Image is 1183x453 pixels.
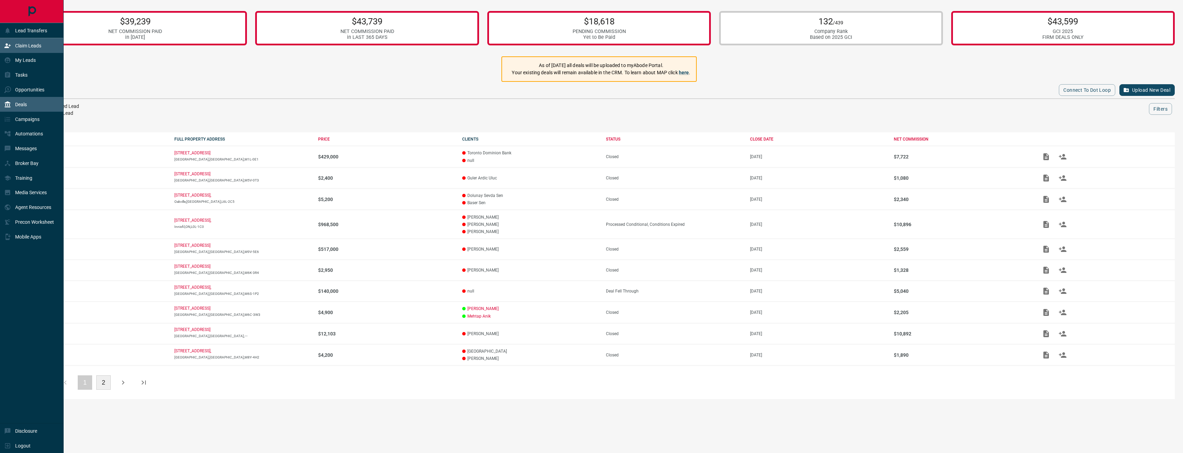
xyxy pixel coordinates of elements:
[174,172,210,176] p: [STREET_ADDRESS]
[894,222,1031,227] p: $10,896
[1119,84,1175,96] button: Upload New Deal
[462,356,599,361] p: [PERSON_NAME]
[30,310,167,315] p: Lease - Co-Op
[30,268,167,273] p: Lease - Listing
[174,225,312,229] p: Innisfil,ON,L0L-1C0
[1038,267,1054,272] span: Add / View Documents
[750,310,887,315] p: [DATE]
[606,176,743,180] div: Closed
[894,267,1031,273] p: $1,328
[318,288,455,294] p: $140,000
[318,197,455,202] p: $5,200
[606,353,743,357] div: Closed
[833,20,843,26] span: /439
[750,353,887,357] p: [DATE]
[1038,222,1054,226] span: Add / View Documents
[318,267,455,273] p: $2,950
[318,175,455,181] p: $2,400
[894,246,1031,252] p: $2,559
[679,70,689,75] a: here
[30,154,167,159] p: Purchase - Listing
[174,313,312,317] p: [GEOGRAPHIC_DATA],[GEOGRAPHIC_DATA],M6C-3W3
[810,29,852,34] div: Company Rank
[750,154,887,159] p: [DATE]
[1054,331,1071,336] span: Match Clients
[606,247,743,252] div: Closed
[462,200,599,205] p: Baser Sen
[512,69,690,76] p: Your existing deals will remain available in the CRM. To learn about MAP click .
[1054,288,1071,293] span: Match Clients
[108,29,162,34] div: NET COMMISSION PAID
[462,247,599,252] p: [PERSON_NAME]
[462,289,599,294] p: null
[174,334,312,338] p: [GEOGRAPHIC_DATA],[GEOGRAPHIC_DATA],---
[894,352,1031,358] p: $1,890
[573,34,626,40] div: Yet to Be Paid
[30,247,167,252] p: Purchase - Listing
[462,176,599,180] p: Guler Ardic Uluc
[174,218,211,223] a: [STREET_ADDRESS],
[1038,352,1054,357] span: Add / View Documents
[462,229,599,234] p: [PERSON_NAME]
[108,16,162,26] p: $39,239
[462,331,599,336] p: [PERSON_NAME]
[462,137,599,142] div: CLIENTS
[467,314,491,319] a: Mehtap Anik
[462,158,599,163] p: null
[1054,267,1071,272] span: Match Clients
[462,215,599,220] p: [PERSON_NAME]
[78,375,92,390] button: 1
[894,310,1031,315] p: $2,205
[174,306,210,311] a: [STREET_ADDRESS]
[1059,84,1115,96] button: Connect to Dot Loop
[174,349,211,353] a: [STREET_ADDRESS],
[1054,175,1071,180] span: Match Clients
[174,292,312,296] p: [GEOGRAPHIC_DATA],[GEOGRAPHIC_DATA],M6S-1P2
[1054,352,1071,357] span: Match Clients
[606,137,743,142] div: STATUS
[750,247,887,252] p: [DATE]
[318,222,455,227] p: $968,500
[1042,29,1084,34] div: GCI 2025
[340,16,394,26] p: $43,739
[462,268,599,273] p: [PERSON_NAME]
[30,289,167,294] p: Purchase - Listing
[462,222,599,227] p: [PERSON_NAME]
[750,268,887,273] p: [DATE]
[810,34,852,40] div: Based on 2025 GCI
[1054,197,1071,201] span: Match Clients
[30,331,167,336] p: Lease - Co-Op
[340,29,394,34] div: NET COMMISSION PAID
[174,193,211,198] p: [STREET_ADDRESS],
[30,222,167,227] p: Purchase - Listing
[606,268,743,273] div: Closed
[174,157,312,161] p: [GEOGRAPHIC_DATA],[GEOGRAPHIC_DATA],M1L-0E1
[174,243,210,248] a: [STREET_ADDRESS]
[1038,310,1054,314] span: Add / View Documents
[318,137,455,142] div: PRICE
[1149,103,1172,115] button: Filters
[174,327,210,332] p: [STREET_ADDRESS]
[1038,197,1054,201] span: Add / View Documents
[1042,34,1084,40] div: FIRM DEALS ONLY
[1038,246,1054,251] span: Add / View Documents
[1054,310,1071,314] span: Match Clients
[1038,288,1054,293] span: Add / View Documents
[750,289,887,294] p: [DATE]
[340,34,394,40] div: in LAST 365 DAYS
[174,271,312,275] p: [GEOGRAPHIC_DATA],[GEOGRAPHIC_DATA],M6K-3R4
[606,222,743,227] div: Processed Conditional, Conditions Expired
[606,197,743,202] div: Closed
[1054,222,1071,226] span: Match Clients
[30,197,167,202] p: Lease - Co-Op
[512,62,690,69] p: As of [DATE] all deals will be uploaded to myAbode Portal.
[30,176,167,180] p: Lease - Co-Op
[30,353,167,357] p: Lease - Listing
[174,151,210,155] a: [STREET_ADDRESS]
[174,137,312,142] div: FULL PROPERTY ADDRESS
[108,34,162,40] div: in [DATE]
[318,310,455,315] p: $4,900
[174,178,312,182] p: [GEOGRAPHIC_DATA],[GEOGRAPHIC_DATA],M5V-0T3
[462,349,599,354] p: [GEOGRAPHIC_DATA]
